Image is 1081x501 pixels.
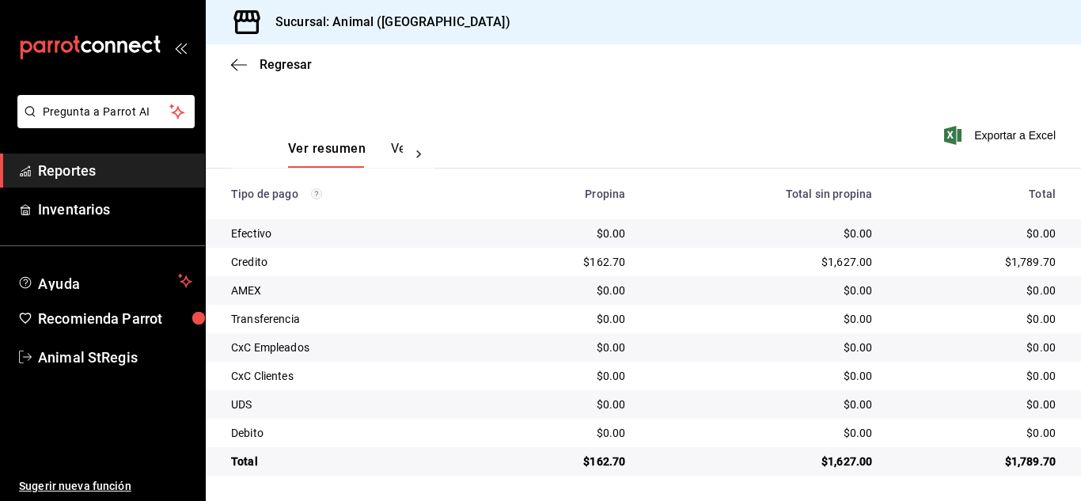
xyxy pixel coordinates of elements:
div: $0.00 [503,368,625,384]
div: Credito [231,254,477,270]
div: $0.00 [897,283,1056,298]
div: $1,789.70 [897,454,1056,469]
div: $0.00 [897,226,1056,241]
h3: Sucursal: Animal ([GEOGRAPHIC_DATA]) [263,13,510,32]
div: navigation tabs [288,141,403,168]
span: Sugerir nueva función [19,478,192,495]
div: CxC Empleados [231,340,477,355]
a: Pregunta a Parrot AI [11,115,195,131]
div: $0.00 [503,226,625,241]
div: $1,789.70 [897,254,1056,270]
div: $0.00 [650,340,872,355]
div: Tipo de pago [231,188,477,200]
div: $0.00 [503,283,625,298]
span: Animal StRegis [38,347,192,368]
div: $0.00 [650,368,872,384]
div: $162.70 [503,454,625,469]
div: Total [231,454,477,469]
div: $162.70 [503,254,625,270]
span: Pregunta a Parrot AI [43,104,170,120]
button: open_drawer_menu [174,41,187,54]
div: Propina [503,188,625,200]
button: Ver resumen [288,141,366,168]
div: $0.00 [650,425,872,441]
div: Efectivo [231,226,477,241]
div: Total [897,188,1056,200]
div: $0.00 [897,397,1056,412]
div: $0.00 [503,340,625,355]
div: UDS [231,397,477,412]
span: Reportes [38,160,192,181]
div: $0.00 [650,283,872,298]
button: Regresar [231,57,312,72]
div: $1,627.00 [650,454,872,469]
span: Ayuda [38,271,172,290]
svg: Los pagos realizados con Pay y otras terminales son montos brutos. [311,188,322,199]
div: $0.00 [897,311,1056,327]
div: $0.00 [650,226,872,241]
span: Inventarios [38,199,192,220]
span: Regresar [260,57,312,72]
div: $0.00 [650,311,872,327]
button: Exportar a Excel [947,126,1056,145]
div: $0.00 [897,425,1056,441]
div: $1,627.00 [650,254,872,270]
div: $0.00 [503,311,625,327]
div: $0.00 [650,397,872,412]
div: $0.00 [503,425,625,441]
div: $0.00 [503,397,625,412]
div: Total sin propina [650,188,872,200]
button: Ver pagos [391,141,450,168]
div: AMEX [231,283,477,298]
div: CxC Clientes [231,368,477,384]
span: Recomienda Parrot [38,308,192,329]
div: Debito [231,425,477,441]
div: $0.00 [897,340,1056,355]
div: $0.00 [897,368,1056,384]
div: Transferencia [231,311,477,327]
button: Pregunta a Parrot AI [17,95,195,128]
